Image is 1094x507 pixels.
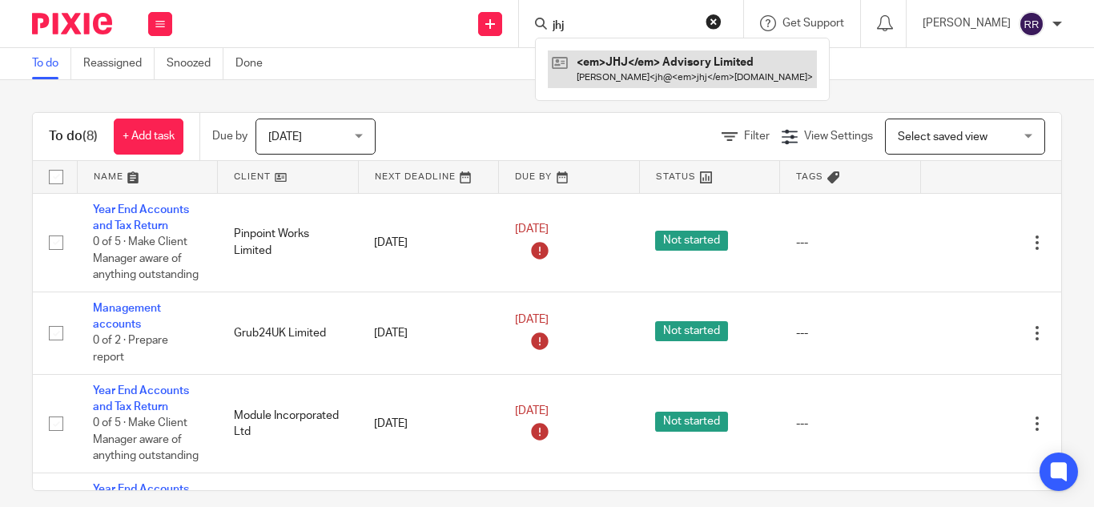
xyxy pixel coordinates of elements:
[49,128,98,145] h1: To do
[923,15,1011,31] p: [PERSON_NAME]
[32,48,71,79] a: To do
[804,131,873,142] span: View Settings
[93,303,161,330] a: Management accounts
[796,235,905,251] div: ---
[655,231,728,251] span: Not started
[93,204,189,231] a: Year End Accounts and Tax Return
[796,416,905,432] div: ---
[515,315,549,326] span: [DATE]
[93,385,189,412] a: Year End Accounts and Tax Return
[167,48,223,79] a: Snoozed
[898,131,987,143] span: Select saved view
[235,48,275,79] a: Done
[83,48,155,79] a: Reassigned
[93,336,168,364] span: 0 of 2 · Prepare report
[655,321,728,341] span: Not started
[218,374,359,473] td: Module Incorporated Ltd
[1019,11,1044,37] img: svg%3E
[551,19,695,34] input: Search
[212,128,247,144] p: Due by
[82,130,98,143] span: (8)
[782,18,844,29] span: Get Support
[93,236,199,280] span: 0 of 5 · Make Client Manager aware of anything outstanding
[515,224,549,235] span: [DATE]
[796,172,823,181] span: Tags
[268,131,302,143] span: [DATE]
[515,405,549,416] span: [DATE]
[358,292,499,374] td: [DATE]
[358,193,499,292] td: [DATE]
[706,14,722,30] button: Clear
[796,325,905,341] div: ---
[218,292,359,374] td: Grub24UK Limited
[744,131,770,142] span: Filter
[218,193,359,292] td: Pinpoint Works Limited
[32,13,112,34] img: Pixie
[114,119,183,155] a: + Add task
[655,412,728,432] span: Not started
[93,418,199,462] span: 0 of 5 · Make Client Manager aware of anything outstanding
[358,374,499,473] td: [DATE]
